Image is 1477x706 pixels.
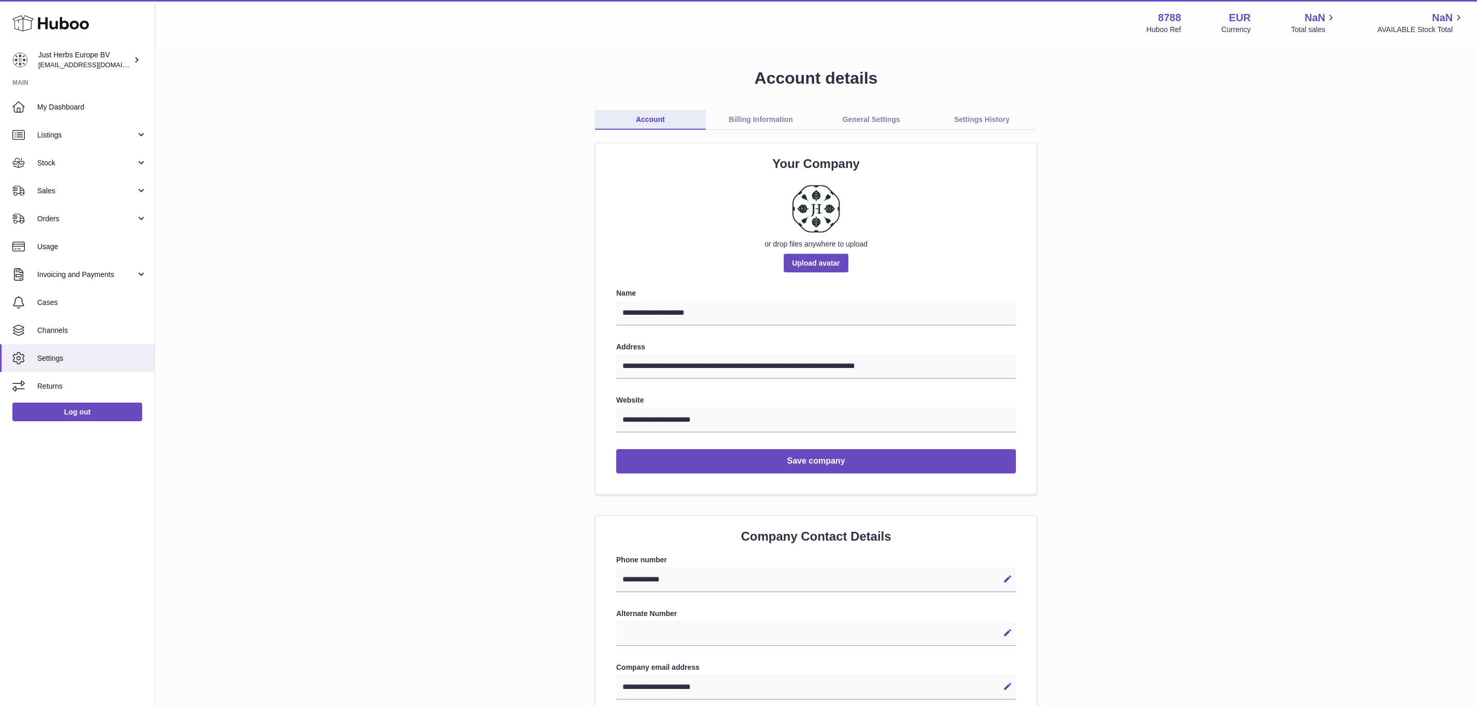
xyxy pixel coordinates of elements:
span: Cases [37,298,147,308]
strong: EUR [1229,11,1251,25]
a: Log out [12,403,142,421]
span: Listings [37,130,136,140]
img: just-herbs---Europe-%28Green%29.png [790,183,842,235]
a: Billing Information [706,110,816,130]
span: Settings [37,354,147,363]
span: Channels [37,326,147,335]
span: Total sales [1291,25,1337,35]
label: Phone number [616,555,1016,565]
span: [EMAIL_ADDRESS][DOMAIN_NAME] [38,60,152,69]
button: Save company [616,449,1016,473]
span: NaN [1432,11,1453,25]
img: internalAdmin-8788@internal.huboo.com [12,52,28,68]
span: AVAILABLE Stock Total [1377,25,1465,35]
h2: Company Contact Details [616,528,1016,545]
h1: Account details [172,67,1460,89]
label: Website [616,395,1016,405]
strong: 8788 [1158,11,1181,25]
div: Huboo Ref [1147,25,1181,35]
label: Address [616,342,1016,352]
span: Usage [37,242,147,252]
label: Name [616,288,1016,298]
span: Stock [37,158,136,168]
span: Sales [37,186,136,196]
a: Account [595,110,706,130]
span: Returns [37,381,147,391]
span: Upload avatar [784,254,848,272]
div: or drop files anywhere to upload [616,239,1016,249]
a: NaN AVAILABLE Stock Total [1377,11,1465,35]
h2: Your Company [616,156,1016,172]
div: Currency [1222,25,1251,35]
div: Just Herbs Europe BV [38,50,131,70]
span: NaN [1304,11,1325,25]
span: My Dashboard [37,102,147,112]
a: NaN Total sales [1291,11,1337,35]
span: Invoicing and Payments [37,270,136,280]
a: General Settings [816,110,927,130]
label: Company email address [616,663,1016,672]
span: Orders [37,214,136,224]
label: Alternate Number [616,609,1016,619]
a: Settings History [926,110,1037,130]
